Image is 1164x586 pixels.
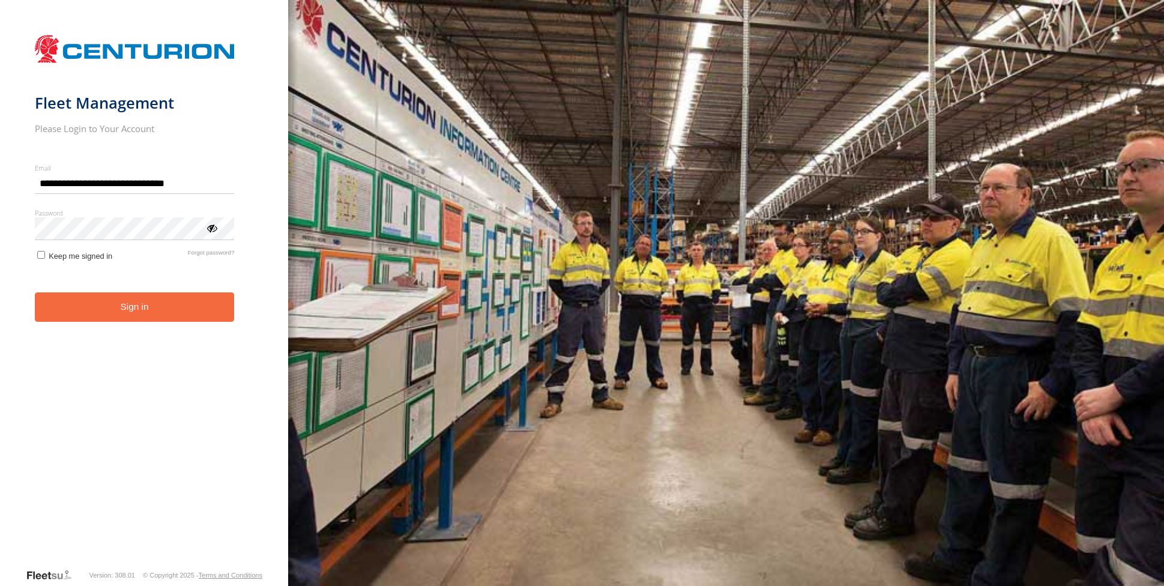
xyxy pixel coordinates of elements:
label: Password [35,208,235,217]
button: Sign in [35,292,235,322]
div: © Copyright 2025 - [143,572,262,579]
input: Keep me signed in [37,251,45,259]
form: main [35,29,254,568]
span: Keep me signed in [49,252,112,261]
div: Version: 308.01 [89,572,135,579]
div: ViewPassword [205,222,217,234]
label: Email [35,163,235,172]
img: Centurion Transport [35,34,235,64]
a: Visit our Website [26,569,81,581]
h2: Please Login to Your Account [35,122,235,134]
a: Terms and Conditions [199,572,262,579]
a: Forgot password? [188,249,235,261]
h1: Fleet Management [35,93,235,113]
